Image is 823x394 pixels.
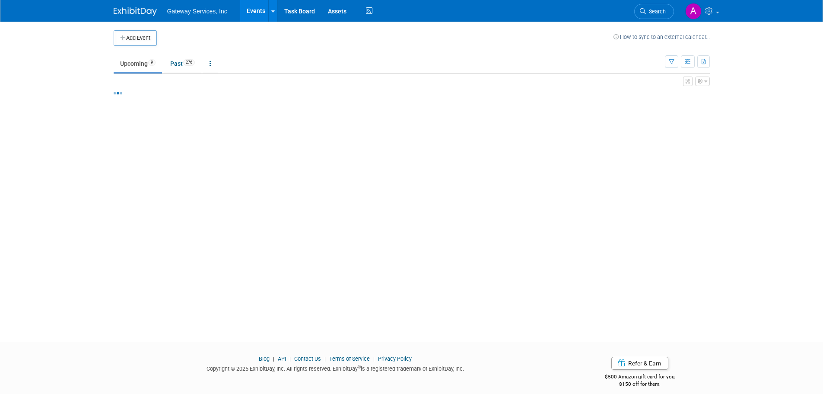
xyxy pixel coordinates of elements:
a: Search [634,4,674,19]
div: $150 off for them. [570,381,710,388]
a: Terms of Service [329,356,370,362]
span: Gateway Services, Inc [167,8,227,15]
img: loading... [114,92,122,94]
span: 276 [183,59,195,66]
span: Search [646,8,666,15]
span: 9 [148,59,156,66]
a: API [278,356,286,362]
a: Refer & Earn [611,357,668,370]
span: | [271,356,276,362]
a: Contact Us [294,356,321,362]
img: ExhibitDay [114,7,157,16]
a: Privacy Policy [378,356,412,362]
a: Past276 [164,55,201,72]
a: How to sync to an external calendar... [613,34,710,40]
img: Alyson Evans [685,3,702,19]
span: | [322,356,328,362]
div: $500 Amazon gift card for you, [570,368,710,388]
span: | [287,356,293,362]
sup: ® [358,365,361,369]
a: Blog [259,356,270,362]
button: Add Event [114,30,157,46]
span: | [371,356,377,362]
div: Copyright © 2025 ExhibitDay, Inc. All rights reserved. ExhibitDay is a registered trademark of Ex... [114,363,558,373]
a: Upcoming9 [114,55,162,72]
